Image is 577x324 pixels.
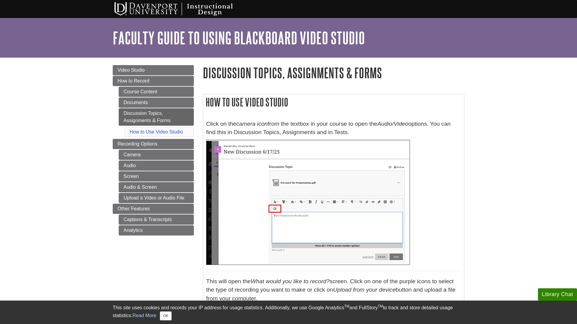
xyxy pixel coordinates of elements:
a: Captions & Transcripts [119,214,194,225]
a: Recording Options [113,139,194,149]
img: discussion topic [206,140,410,265]
a: How to Record [113,76,194,86]
p: This will open the screen. Click on one of the purple icons to select the type of recording you w... [206,277,461,303]
img: Davenport University Instructional Design [110,1,254,16]
button: Close [160,311,172,320]
a: How to Use Video Studio [130,129,183,134]
a: Camera [119,150,194,160]
a: Upload a Video or Audio File [119,193,194,203]
a: Discussion Topics, Assignments & Forms [119,108,194,126]
div: This site uses cookies and records your IP address for usage statistics. Additionally, we use Goo... [113,304,464,320]
em: What would you like to record? [251,278,329,284]
div: Guide Page Menu [113,65,194,235]
h1: Discussion Topics, Assignments & Forms [203,65,464,80]
a: Course Content [119,87,194,97]
a: Audio [119,160,194,171]
em: Upload from your device [333,286,395,293]
a: Video Studio [113,65,194,75]
a: Analytics [119,225,194,235]
button: Library Chat [538,288,577,301]
p: Click on the from the textbox in your course to open the options. You can find this in Discussion... [206,120,461,137]
a: Read More [133,313,156,318]
a: Audio & Screen [119,182,194,192]
a: Screen [119,171,194,181]
em: Audio/Video [377,121,408,127]
h2: How to Use Video Studio [203,94,464,110]
sup: TM [378,304,383,308]
span: Recording Options [118,141,157,146]
a: Documents [119,97,194,108]
span: Other Features [118,206,150,211]
em: camera icon [236,121,268,127]
a: Faculty Guide to Using Blackboard Video Studio [113,28,365,47]
span: Video Studio [118,67,145,73]
a: Other Features [113,204,194,214]
span: How to Record [118,78,149,83]
sup: TM [344,304,349,308]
